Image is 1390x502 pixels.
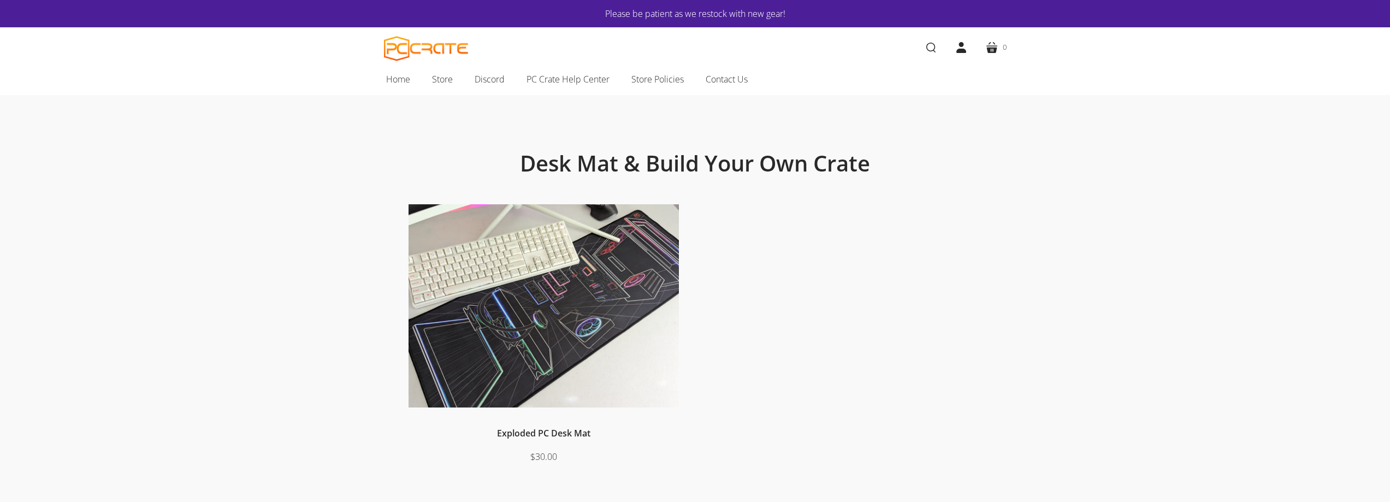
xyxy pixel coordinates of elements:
span: Home [386,72,410,86]
span: $30.00 [530,451,557,463]
h1: Desk Mat & Build Your Own Crate [433,150,957,177]
a: Contact Us [695,68,759,91]
a: PC Crate Help Center [516,68,620,91]
span: 0 [1003,42,1007,53]
a: Exploded PC Desk Mat [497,427,590,439]
span: Store [432,72,453,86]
img: Desk mat on desk with keyboard, monitor, and mouse. [409,204,679,408]
a: PC CRATE [384,36,469,61]
a: 0 [977,32,1015,63]
a: Store [421,68,464,91]
span: Contact Us [706,72,748,86]
a: Store Policies [620,68,695,91]
span: Discord [475,72,505,86]
a: Home [375,68,421,91]
a: Please be patient as we restock with new gear! [417,7,974,21]
span: Store Policies [631,72,684,86]
span: PC Crate Help Center [527,72,610,86]
a: Discord [464,68,516,91]
nav: Main navigation [368,68,1023,95]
